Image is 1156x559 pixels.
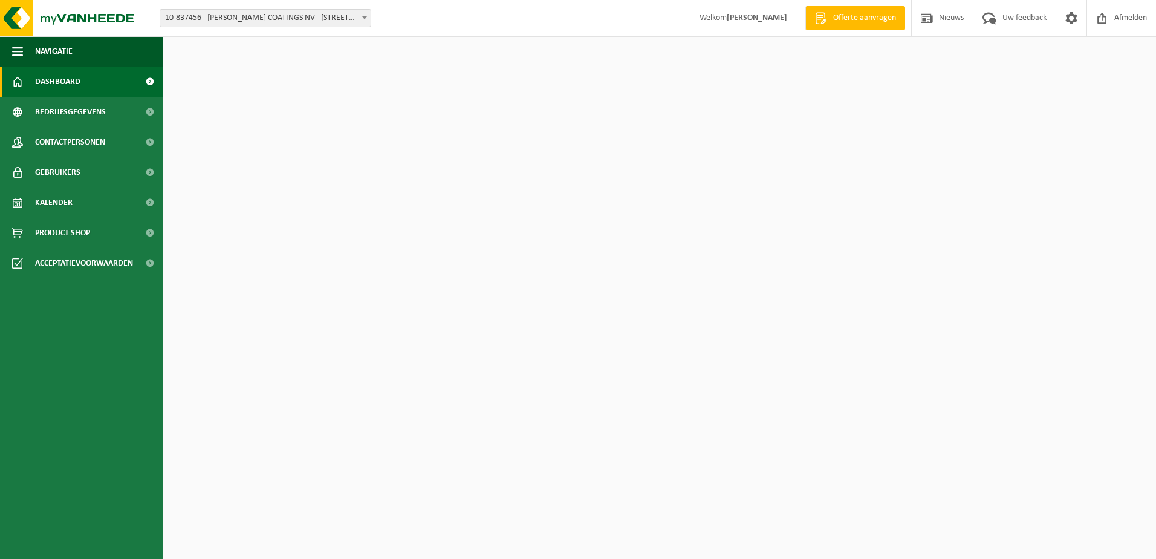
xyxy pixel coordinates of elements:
span: Bedrijfsgegevens [35,97,106,127]
a: Offerte aanvragen [805,6,905,30]
span: Offerte aanvragen [830,12,899,24]
span: Navigatie [35,36,73,67]
span: Gebruikers [35,157,80,188]
strong: [PERSON_NAME] [727,13,787,22]
span: Contactpersonen [35,127,105,157]
span: Kalender [35,188,73,218]
span: Product Shop [35,218,90,248]
span: 10-837456 - DEBAL COATINGS NV - 8800 ROESELARE, ONLEDEBEEKSTRAAT 9 [160,10,371,27]
span: Dashboard [35,67,80,97]
span: 10-837456 - DEBAL COATINGS NV - 8800 ROESELARE, ONLEDEBEEKSTRAAT 9 [160,9,371,27]
span: Acceptatievoorwaarden [35,248,133,278]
